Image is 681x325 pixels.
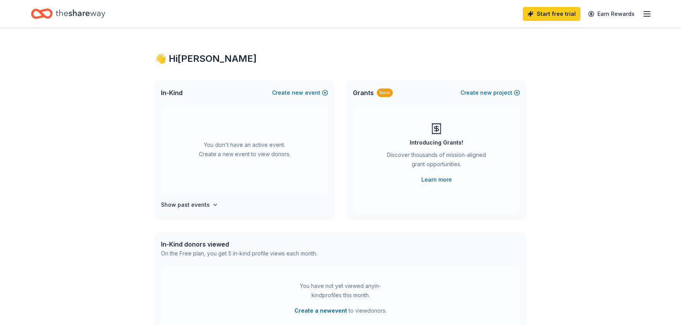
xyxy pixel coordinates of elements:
a: Start free trial [523,7,580,21]
div: You don't have an active event. Create a new event to view donors. [161,105,328,194]
div: On the Free plan, you get 5 in-kind profile views each month. [161,249,317,258]
button: Show past events [161,200,218,209]
a: Learn more [421,175,452,184]
div: Introducing Grants! [410,138,463,147]
div: In-Kind donors viewed [161,240,317,249]
div: 👋 Hi [PERSON_NAME] [155,53,526,65]
h4: Show past events [161,200,210,209]
span: new [480,88,492,97]
div: You have not yet viewed any in-kind profiles this month. [292,281,389,300]
div: Discover thousands of mission-aligned grant opportunities. [384,150,489,172]
span: to view donors . [294,306,387,315]
span: new [292,88,303,97]
a: Earn Rewards [583,7,639,21]
a: Home [31,5,105,23]
span: In-Kind [161,88,183,97]
button: Createnewproject [460,88,520,97]
div: New [377,88,393,97]
button: Create a newevent [294,306,347,315]
span: Grants [353,88,374,97]
button: Createnewevent [272,88,328,97]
